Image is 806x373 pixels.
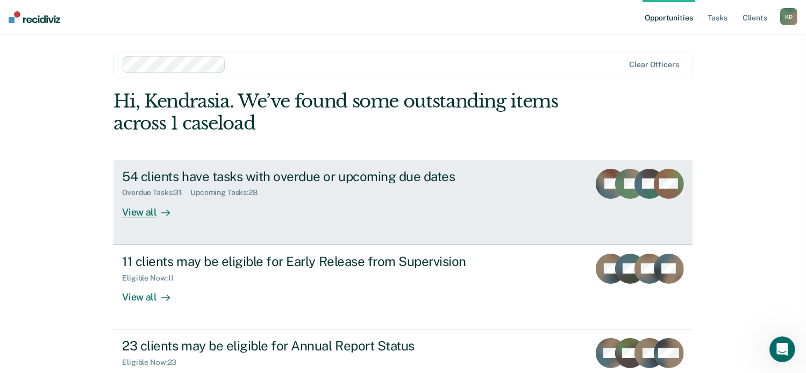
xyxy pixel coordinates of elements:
div: Clear officers [630,60,679,69]
div: View all [122,282,182,303]
div: Eligible Now : 11 [122,274,182,283]
div: 54 clients have tasks with overdue or upcoming due dates [122,169,500,184]
div: Overdue Tasks : 31 [122,188,190,197]
div: 11 clients may be eligible for Early Release from Supervision [122,254,500,269]
a: 11 clients may be eligible for Early Release from SupervisionEligible Now:11View all [113,245,692,329]
button: KD [780,8,797,25]
a: 54 clients have tasks with overdue or upcoming due datesOverdue Tasks:31Upcoming Tasks:28View all [113,160,692,245]
div: Eligible Now : 23 [122,358,185,367]
div: Hi, Kendrasia. We’ve found some outstanding items across 1 caseload [113,90,576,134]
img: Recidiviz [9,11,60,23]
div: 23 clients may be eligible for Annual Report Status [122,338,500,354]
div: Upcoming Tasks : 28 [190,188,266,197]
div: View all [122,197,182,218]
div: K D [780,8,797,25]
iframe: Intercom live chat [769,336,795,362]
